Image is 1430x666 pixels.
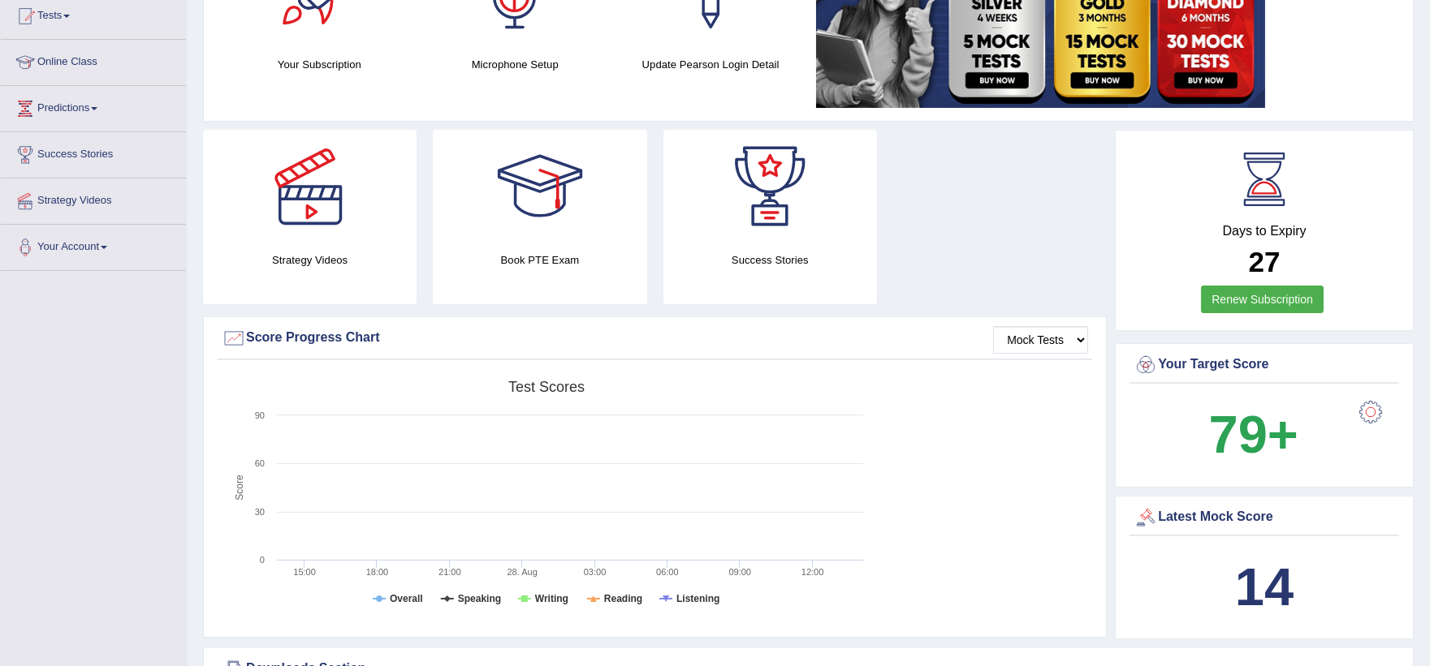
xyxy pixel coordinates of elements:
text: 09:00 [728,567,751,577]
tspan: 28. Aug [508,567,538,577]
text: 12:00 [801,567,824,577]
tspan: Score [234,475,245,501]
text: 21:00 [439,567,461,577]
h4: Update Pearson Login Detail [621,56,801,73]
a: Renew Subscription [1201,286,1324,313]
a: Strategy Videos [1,178,186,219]
text: 15:00 [293,567,316,577]
text: 30 [255,507,265,517]
text: 18:00 [366,567,389,577]
b: 14 [1235,557,1294,617]
text: 0 [260,555,265,565]
div: Latest Mock Score [1134,505,1395,530]
h4: Days to Expiry [1134,224,1395,238]
a: Predictions [1,86,186,127]
tspan: Writing [535,593,568,604]
h4: Microphone Setup [426,56,605,73]
a: Your Account [1,225,186,265]
text: 06:00 [656,567,679,577]
b: 27 [1249,246,1281,277]
div: Score Progress Chart [222,326,1088,350]
div: Your Target Score [1134,353,1395,377]
tspan: Test scores [508,379,585,395]
a: Online Class [1,40,186,80]
h4: Your Subscription [230,56,409,73]
tspan: Listening [676,593,719,604]
b: 79+ [1209,405,1298,464]
tspan: Reading [604,593,642,604]
h4: Book PTE Exam [433,251,646,269]
text: 60 [255,458,265,468]
text: 03:00 [584,567,607,577]
h4: Success Stories [663,251,877,269]
tspan: Overall [390,593,423,604]
text: 90 [255,410,265,420]
h4: Strategy Videos [203,251,417,269]
a: Success Stories [1,132,186,173]
tspan: Speaking [458,593,501,604]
